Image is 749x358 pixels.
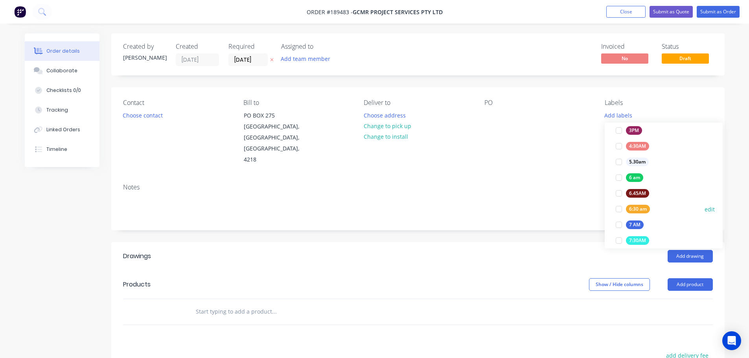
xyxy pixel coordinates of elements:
div: PO BOX 275[GEOGRAPHIC_DATA], [GEOGRAPHIC_DATA], [GEOGRAPHIC_DATA], 4218 [237,110,316,165]
div: Drawings [123,252,151,261]
div: Status [662,43,713,50]
button: edit [705,205,715,213]
button: Add team member [281,53,335,64]
button: 5.30am [613,156,652,167]
span: GCMR Project Services Pty Ltd [353,8,443,16]
div: 3PM [626,126,642,135]
span: Order #189483 - [307,8,353,16]
button: Show / Hide columns [589,278,650,291]
button: Collaborate [25,61,99,81]
div: Invoiced [601,43,652,50]
button: Add labels [600,110,637,120]
button: Checklists 0/0 [25,81,99,100]
div: Order details [46,48,80,55]
div: Linked Orders [46,126,80,133]
div: Products [123,280,151,289]
div: PO [484,99,592,106]
button: 3PM [613,125,645,136]
div: 7:30AM [626,236,649,245]
button: Timeline [25,140,99,159]
button: Choose address [359,110,410,120]
button: Submit as Order [697,6,740,18]
div: Created [176,43,219,50]
span: No [601,53,648,63]
div: 5.30am [626,158,649,166]
button: Submit as Quote [650,6,693,18]
div: Timeline [46,146,67,153]
div: Assigned to [281,43,360,50]
div: Collaborate [46,67,77,74]
button: 4:30AM [613,141,652,152]
button: 6 am [613,172,646,183]
button: 7 AM [613,219,647,230]
button: Add drawing [668,250,713,263]
button: Change to install [359,131,412,142]
span: Draft [662,53,709,63]
div: Contact [123,99,231,106]
div: 6 am [626,173,643,182]
button: Add team member [276,53,334,64]
button: Add product [668,278,713,291]
div: [GEOGRAPHIC_DATA], [GEOGRAPHIC_DATA], [GEOGRAPHIC_DATA], 4218 [244,121,309,165]
div: Notes [123,184,713,191]
img: Factory [14,6,26,18]
div: 4:30AM [626,142,649,151]
div: PO BOX 275 [244,110,309,121]
div: Deliver to [364,99,471,106]
input: Start typing to add a product... [195,304,353,319]
button: 7:30AM [613,235,652,246]
div: Required [228,43,272,50]
button: Change to pick up [359,121,415,131]
div: 6.45AM [626,189,649,198]
button: Close [606,6,646,18]
div: Created by [123,43,166,50]
div: 7 AM [626,220,644,229]
div: [PERSON_NAME] [123,53,166,62]
button: 6:30 am [613,204,653,215]
div: Bill to [243,99,351,106]
button: Order details [25,41,99,61]
button: Linked Orders [25,120,99,140]
div: 6:30 am [626,205,650,213]
button: Tracking [25,100,99,120]
div: Open Intercom Messenger [722,331,741,350]
button: Choose contact [118,110,167,120]
div: Tracking [46,106,68,114]
div: Checklists 0/0 [46,87,81,94]
div: Labels [605,99,712,106]
button: 6.45AM [613,188,652,199]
